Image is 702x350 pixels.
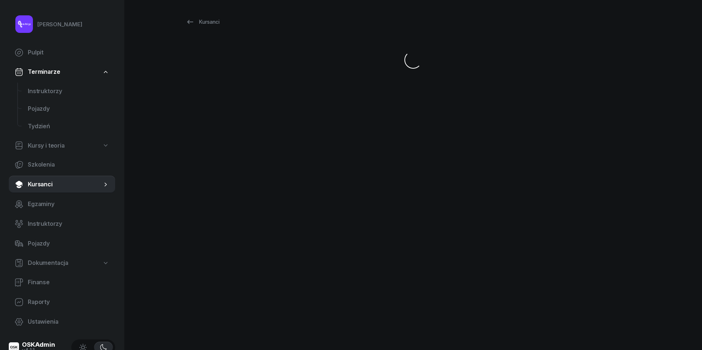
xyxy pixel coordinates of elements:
[22,342,55,348] div: OSKAdmin
[28,67,60,77] span: Terminarze
[28,219,109,229] span: Instruktorzy
[9,255,115,271] a: Dokumentacja
[9,293,115,311] a: Raporty
[28,199,109,209] span: Egzaminy
[22,100,115,118] a: Pojazdy
[179,15,226,29] a: Kursanci
[9,176,115,193] a: Kursanci
[28,180,102,189] span: Kursanci
[28,87,109,96] span: Instruktorzy
[9,235,115,252] a: Pojazdy
[28,297,109,307] span: Raporty
[28,317,109,327] span: Ustawienia
[28,160,109,170] span: Szkolenia
[9,44,115,61] a: Pulpit
[28,104,109,114] span: Pojazdy
[28,122,109,131] span: Tydzień
[9,195,115,213] a: Egzaminy
[9,156,115,174] a: Szkolenia
[22,118,115,135] a: Tydzień
[9,313,115,331] a: Ustawienia
[9,215,115,233] a: Instruktorzy
[28,239,109,248] span: Pojazdy
[9,274,115,291] a: Finanse
[28,258,68,268] span: Dokumentacja
[9,137,115,154] a: Kursy i teoria
[28,48,109,57] span: Pulpit
[9,64,115,80] a: Terminarze
[186,18,219,26] div: Kursanci
[28,278,109,287] span: Finanse
[22,83,115,100] a: Instruktorzy
[28,141,65,151] span: Kursy i teoria
[37,20,82,29] div: [PERSON_NAME]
